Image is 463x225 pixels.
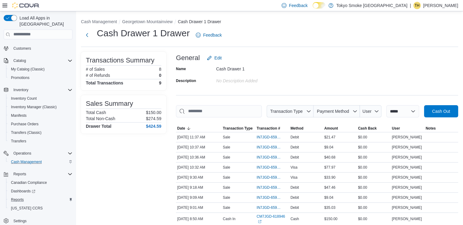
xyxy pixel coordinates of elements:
[13,87,28,92] span: Inventory
[9,74,32,81] a: Promotions
[257,164,288,171] button: IN7JGD-6597137
[81,19,458,26] nav: An example of EuiBreadcrumbs
[392,195,422,200] span: [PERSON_NAME]
[11,217,72,224] span: Settings
[257,145,282,150] span: IN7JGD-6597152
[11,96,37,101] span: Inventory Count
[1,56,75,65] button: Catalog
[6,158,75,166] button: Cash Management
[392,165,422,170] span: [PERSON_NAME]
[426,126,436,131] span: Notes
[11,57,28,64] button: Catalog
[6,178,75,187] button: Canadian Compliance
[9,95,72,102] span: Inventory Count
[9,179,49,186] a: Canadian Compliance
[257,214,288,224] a: CM7JGD-618946External link
[324,165,335,170] span: $77.97
[176,134,222,141] div: [DATE] 11:37 AM
[223,185,230,190] p: Sale
[290,175,297,180] span: Visa
[324,135,335,140] span: $21.47
[6,120,75,128] button: Purchase Orders
[176,105,262,117] input: This is a search bar. As you type, the results lower in the page will automatically filter.
[1,86,75,94] button: Inventory
[357,125,391,132] button: Cash Back
[392,216,422,221] span: [PERSON_NAME]
[12,2,40,9] img: Cova
[324,185,335,190] span: $47.46
[392,126,400,131] span: User
[1,44,75,53] button: Customers
[86,73,110,78] h6: # of Refunds
[9,137,72,145] span: Transfers
[97,27,190,39] h1: Cash Drawer 1 Drawer
[9,103,72,111] span: Inventory Manager (Classic)
[9,120,72,128] span: Purchase Orders
[6,73,75,82] button: Promotions
[257,205,282,210] span: IN7JGD-6596948
[357,164,391,171] div: $0.00
[6,94,75,103] button: Inventory Count
[11,189,35,194] span: Dashboards
[257,126,280,131] span: Transaction #
[159,80,161,85] h4: 9
[257,165,282,170] span: IN7JGD-6597137
[6,111,75,120] button: Manifests
[257,184,288,191] button: IN7JGD-6596980
[9,187,38,195] a: Dashboards
[13,151,31,156] span: Operations
[13,46,31,51] span: Customers
[290,205,299,210] span: Debit
[357,144,391,151] div: $0.00
[314,105,360,117] button: Payment Method
[257,135,282,140] span: IN7JGD-6597283
[1,216,75,225] button: Settings
[9,205,45,212] a: [US_STATE] CCRS
[176,215,222,223] div: [DATE] 8:50 AM
[86,80,123,85] h4: Total Transactions
[81,29,93,41] button: Next
[223,195,230,200] p: Sale
[423,2,458,9] p: [PERSON_NAME]
[360,105,381,117] button: User
[357,184,391,191] div: $0.00
[86,100,133,107] h3: Sales Summary
[392,205,422,210] span: [PERSON_NAME]
[11,180,47,185] span: Canadian Compliance
[176,184,222,191] div: [DATE] 9:18 AM
[6,65,75,73] button: My Catalog (Classic)
[363,109,372,114] span: User
[11,217,29,225] a: Settings
[11,130,41,135] span: Transfers (Classic)
[290,165,297,170] span: Visa
[223,216,235,221] p: Cash In
[270,109,303,114] span: Transaction Type
[176,78,196,83] label: Description
[424,125,458,132] button: Notes
[176,164,222,171] div: [DATE] 10:32 AM
[392,185,422,190] span: [PERSON_NAME]
[11,113,26,118] span: Manifests
[290,195,299,200] span: Debit
[324,195,333,200] span: $9.04
[176,154,222,161] div: [DATE] 10:36 AM
[392,155,422,160] span: [PERSON_NAME]
[9,66,72,73] span: My Catalog (Classic)
[324,155,335,160] span: $40.68
[9,120,41,128] a: Purchase Orders
[203,32,222,38] span: Feedback
[6,137,75,145] button: Transfers
[290,185,299,190] span: Debit
[9,74,72,81] span: Promotions
[9,158,72,166] span: Cash Management
[257,194,288,201] button: IN7JGD-6596965
[9,179,72,186] span: Canadian Compliance
[357,204,391,211] div: $0.00
[146,110,161,115] p: $150.00
[13,172,26,177] span: Reports
[357,215,391,223] div: $0.00
[11,105,57,109] span: Inventory Manager (Classic)
[146,124,161,129] h4: $424.59
[317,109,349,114] span: Payment Method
